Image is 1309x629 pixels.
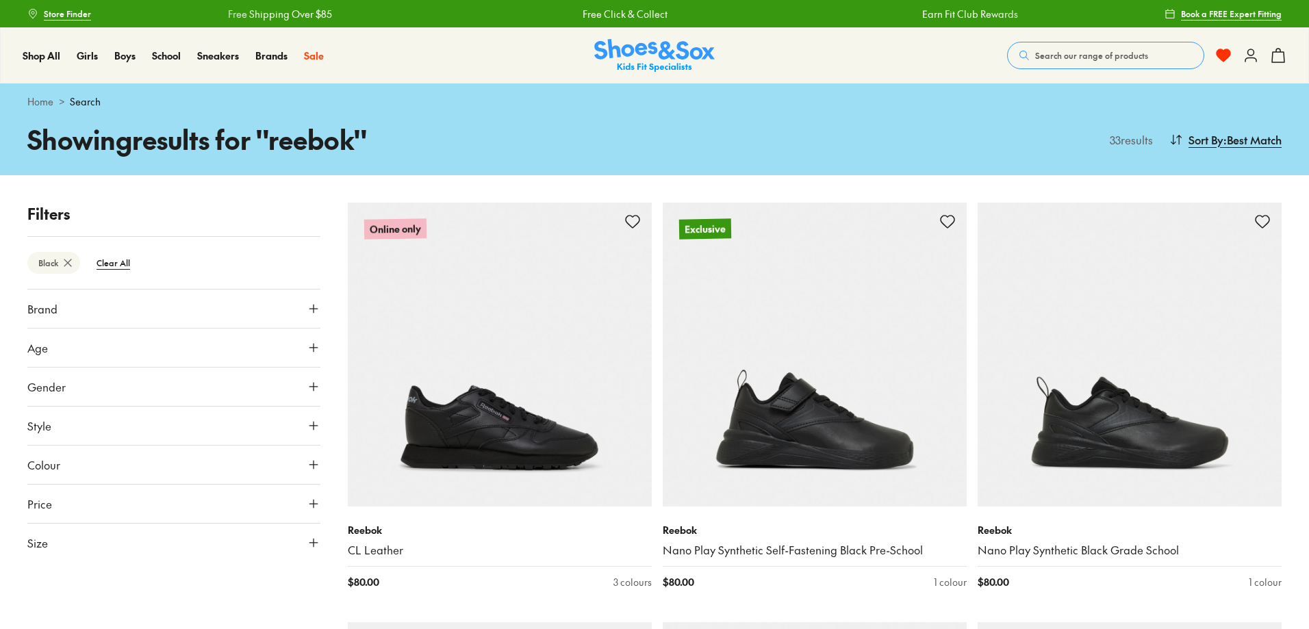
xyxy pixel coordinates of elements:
[594,39,715,73] a: Shoes & Sox
[27,457,60,473] span: Colour
[27,535,48,551] span: Size
[978,575,1009,589] span: $ 80.00
[934,575,967,589] div: 1 colour
[978,543,1282,558] a: Nano Play Synthetic Black Grade School
[304,49,324,62] span: Sale
[27,300,58,317] span: Brand
[27,290,320,328] button: Brand
[348,203,652,506] a: Online only
[1223,131,1282,148] span: : Best Match
[77,49,98,62] span: Girls
[114,49,136,62] span: Boys
[27,94,53,109] a: Home
[27,203,320,225] p: Filters
[44,8,91,20] span: Store Finder
[27,524,320,562] button: Size
[1035,49,1148,62] span: Search our range of products
[663,203,967,506] a: Exclusive
[255,49,288,62] span: Brands
[255,49,288,63] a: Brands
[1007,42,1204,69] button: Search our range of products
[663,575,694,589] span: $ 80.00
[27,329,320,367] button: Age
[663,543,967,558] a: Nano Play Synthetic Self-Fastening Black Pre-School
[304,49,324,63] a: Sale
[27,496,52,512] span: Price
[978,523,1282,537] p: Reebok
[152,49,181,63] a: School
[27,368,320,406] button: Gender
[27,418,51,434] span: Style
[348,575,379,589] span: $ 80.00
[197,49,239,63] a: Sneakers
[27,446,320,484] button: Colour
[1165,1,1282,26] a: Book a FREE Expert Fitting
[27,485,320,523] button: Price
[70,94,101,109] span: Search
[86,251,141,275] btn: Clear All
[27,1,91,26] a: Store Finder
[227,7,331,21] a: Free Shipping Over $85
[77,49,98,63] a: Girls
[27,94,1282,109] div: >
[613,575,652,589] div: 3 colours
[27,407,320,445] button: Style
[23,49,60,63] a: Shop All
[1189,131,1223,148] span: Sort By
[27,120,654,159] h1: Showing results for " reebok "
[1104,131,1153,148] p: 33 results
[27,252,80,274] btn: Black
[23,49,60,62] span: Shop All
[114,49,136,63] a: Boys
[1169,125,1282,155] button: Sort By:Best Match
[594,39,715,73] img: SNS_Logo_Responsive.svg
[27,339,48,356] span: Age
[1181,8,1282,20] span: Book a FREE Expert Fitting
[663,523,967,537] p: Reebok
[197,49,239,62] span: Sneakers
[582,7,667,21] a: Free Click & Collect
[922,7,1017,21] a: Earn Fit Club Rewards
[679,218,731,239] p: Exclusive
[348,523,652,537] p: Reebok
[1249,575,1282,589] div: 1 colour
[364,218,427,240] p: Online only
[348,543,652,558] a: CL Leather
[152,49,181,62] span: School
[27,378,66,395] span: Gender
